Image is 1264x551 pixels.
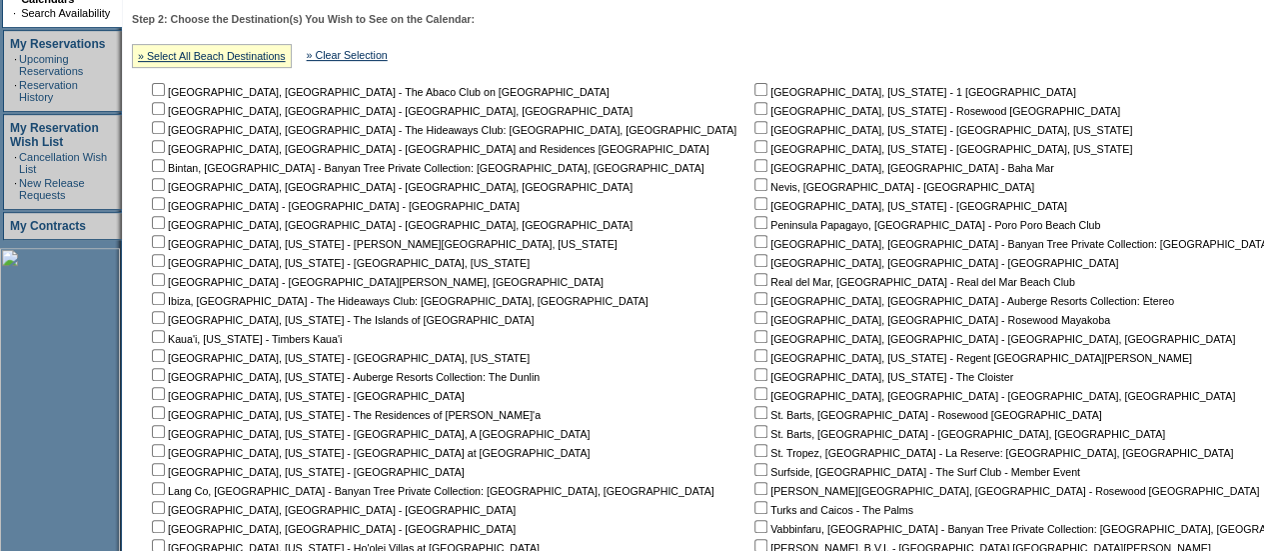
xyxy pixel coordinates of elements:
[750,295,1174,307] nobr: [GEOGRAPHIC_DATA], [GEOGRAPHIC_DATA] - Auberge Resorts Collection: Etereo
[19,151,107,175] a: Cancellation Wish List
[148,143,708,155] nobr: [GEOGRAPHIC_DATA], [GEOGRAPHIC_DATA] - [GEOGRAPHIC_DATA] and Residences [GEOGRAPHIC_DATA]
[750,466,1080,478] nobr: Surfside, [GEOGRAPHIC_DATA] - The Surf Club - Member Event
[19,79,78,103] a: Reservation History
[10,121,99,149] a: My Reservation Wish List
[138,50,286,62] a: » Select All Beach Destinations
[148,162,704,174] nobr: Bintan, [GEOGRAPHIC_DATA] - Banyan Tree Private Collection: [GEOGRAPHIC_DATA], [GEOGRAPHIC_DATA]
[750,257,1118,269] nobr: [GEOGRAPHIC_DATA], [GEOGRAPHIC_DATA] - [GEOGRAPHIC_DATA]
[750,390,1235,402] nobr: [GEOGRAPHIC_DATA], [GEOGRAPHIC_DATA] - [GEOGRAPHIC_DATA], [GEOGRAPHIC_DATA]
[750,143,1132,155] nobr: [GEOGRAPHIC_DATA], [US_STATE] - [GEOGRAPHIC_DATA], [US_STATE]
[10,219,86,233] a: My Contracts
[750,409,1101,421] nobr: St. Barts, [GEOGRAPHIC_DATA] - Rosewood [GEOGRAPHIC_DATA]
[148,105,632,117] nobr: [GEOGRAPHIC_DATA], [GEOGRAPHIC_DATA] - [GEOGRAPHIC_DATA], [GEOGRAPHIC_DATA]
[148,390,465,402] nobr: [GEOGRAPHIC_DATA], [US_STATE] - [GEOGRAPHIC_DATA]
[148,314,534,326] nobr: [GEOGRAPHIC_DATA], [US_STATE] - The Islands of [GEOGRAPHIC_DATA]
[148,181,632,193] nobr: [GEOGRAPHIC_DATA], [GEOGRAPHIC_DATA] - [GEOGRAPHIC_DATA], [GEOGRAPHIC_DATA]
[750,504,913,516] nobr: Turks and Caicos - The Palms
[750,428,1165,440] nobr: St. Barts, [GEOGRAPHIC_DATA] - [GEOGRAPHIC_DATA], [GEOGRAPHIC_DATA]
[19,177,84,201] a: New Release Requests
[148,371,540,383] nobr: [GEOGRAPHIC_DATA], [US_STATE] - Auberge Resorts Collection: The Dunlin
[750,86,1076,98] nobr: [GEOGRAPHIC_DATA], [US_STATE] - 1 [GEOGRAPHIC_DATA]
[750,314,1110,326] nobr: [GEOGRAPHIC_DATA], [GEOGRAPHIC_DATA] - Rosewood Mayakoba
[750,371,1013,383] nobr: [GEOGRAPHIC_DATA], [US_STATE] - The Cloister
[750,162,1053,174] nobr: [GEOGRAPHIC_DATA], [GEOGRAPHIC_DATA] - Baha Mar
[750,352,1192,364] nobr: [GEOGRAPHIC_DATA], [US_STATE] - Regent [GEOGRAPHIC_DATA][PERSON_NAME]
[750,485,1259,497] nobr: [PERSON_NAME][GEOGRAPHIC_DATA], [GEOGRAPHIC_DATA] - Rosewood [GEOGRAPHIC_DATA]
[10,37,105,51] a: My Reservations
[148,200,520,212] nobr: [GEOGRAPHIC_DATA] - [GEOGRAPHIC_DATA] - [GEOGRAPHIC_DATA]
[148,485,714,497] nobr: Lang Co, [GEOGRAPHIC_DATA] - Banyan Tree Private Collection: [GEOGRAPHIC_DATA], [GEOGRAPHIC_DATA]
[750,447,1233,459] nobr: St. Tropez, [GEOGRAPHIC_DATA] - La Reserve: [GEOGRAPHIC_DATA], [GEOGRAPHIC_DATA]
[19,53,83,77] a: Upcoming Reservations
[14,177,17,201] td: ·
[21,7,110,19] a: Search Availability
[750,124,1132,136] nobr: [GEOGRAPHIC_DATA], [US_STATE] - [GEOGRAPHIC_DATA], [US_STATE]
[148,352,530,364] nobr: [GEOGRAPHIC_DATA], [US_STATE] - [GEOGRAPHIC_DATA], [US_STATE]
[148,504,516,516] nobr: [GEOGRAPHIC_DATA], [GEOGRAPHIC_DATA] - [GEOGRAPHIC_DATA]
[307,49,388,61] a: » Clear Selection
[148,276,604,288] nobr: [GEOGRAPHIC_DATA] - [GEOGRAPHIC_DATA][PERSON_NAME], [GEOGRAPHIC_DATA]
[148,295,648,307] nobr: Ibiza, [GEOGRAPHIC_DATA] - The Hideaways Club: [GEOGRAPHIC_DATA], [GEOGRAPHIC_DATA]
[750,181,1034,193] nobr: Nevis, [GEOGRAPHIC_DATA] - [GEOGRAPHIC_DATA]
[13,7,19,19] td: ·
[148,257,530,269] nobr: [GEOGRAPHIC_DATA], [US_STATE] - [GEOGRAPHIC_DATA], [US_STATE]
[750,219,1100,231] nobr: Peninsula Papagayo, [GEOGRAPHIC_DATA] - Poro Poro Beach Club
[148,428,590,440] nobr: [GEOGRAPHIC_DATA], [US_STATE] - [GEOGRAPHIC_DATA], A [GEOGRAPHIC_DATA]
[148,333,342,345] nobr: Kaua'i, [US_STATE] - Timbers Kaua'i
[148,238,618,250] nobr: [GEOGRAPHIC_DATA], [US_STATE] - [PERSON_NAME][GEOGRAPHIC_DATA], [US_STATE]
[750,276,1075,288] nobr: Real del Mar, [GEOGRAPHIC_DATA] - Real del Mar Beach Club
[148,86,610,98] nobr: [GEOGRAPHIC_DATA], [GEOGRAPHIC_DATA] - The Abaco Club on [GEOGRAPHIC_DATA]
[148,219,632,231] nobr: [GEOGRAPHIC_DATA], [GEOGRAPHIC_DATA] - [GEOGRAPHIC_DATA], [GEOGRAPHIC_DATA]
[750,333,1235,345] nobr: [GEOGRAPHIC_DATA], [GEOGRAPHIC_DATA] - [GEOGRAPHIC_DATA], [GEOGRAPHIC_DATA]
[14,53,17,77] td: ·
[148,523,516,535] nobr: [GEOGRAPHIC_DATA], [GEOGRAPHIC_DATA] - [GEOGRAPHIC_DATA]
[750,200,1067,212] nobr: [GEOGRAPHIC_DATA], [US_STATE] - [GEOGRAPHIC_DATA]
[148,409,541,421] nobr: [GEOGRAPHIC_DATA], [US_STATE] - The Residences of [PERSON_NAME]'a
[14,79,17,103] td: ·
[148,124,736,136] nobr: [GEOGRAPHIC_DATA], [GEOGRAPHIC_DATA] - The Hideaways Club: [GEOGRAPHIC_DATA], [GEOGRAPHIC_DATA]
[148,466,465,478] nobr: [GEOGRAPHIC_DATA], [US_STATE] - [GEOGRAPHIC_DATA]
[148,447,590,459] nobr: [GEOGRAPHIC_DATA], [US_STATE] - [GEOGRAPHIC_DATA] at [GEOGRAPHIC_DATA]
[132,13,475,25] b: Step 2: Choose the Destination(s) You Wish to See on the Calendar:
[750,105,1120,117] nobr: [GEOGRAPHIC_DATA], [US_STATE] - Rosewood [GEOGRAPHIC_DATA]
[14,151,17,175] td: ·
